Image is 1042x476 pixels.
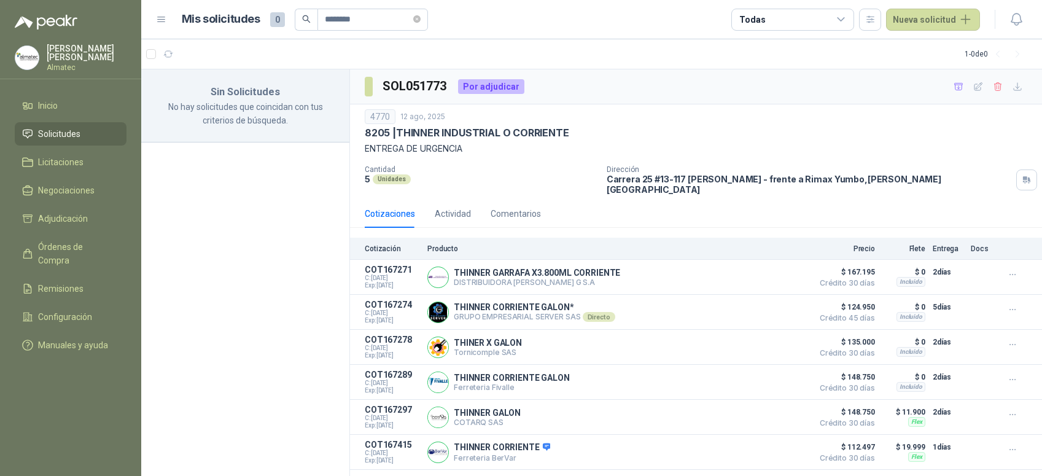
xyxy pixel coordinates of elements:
[302,15,311,23] span: search
[933,335,963,349] p: 2 días
[454,383,570,392] p: Ferreteria Fivalle
[814,279,875,287] span: Crédito 30 días
[933,265,963,279] p: 2 días
[365,345,420,352] span: C: [DATE]
[933,370,963,384] p: 2 días
[454,302,615,312] p: THINNER CORRIENTE GALON*
[882,335,925,349] p: $ 0
[413,14,421,25] span: close-circle
[365,207,415,220] div: Cotizaciones
[365,370,420,380] p: COT167289
[15,207,126,230] a: Adjudicación
[933,440,963,455] p: 1 días
[38,310,92,324] span: Configuración
[908,417,925,427] div: Flex
[882,405,925,419] p: $ 11.900
[365,127,569,139] p: 8205 | THINNER INDUSTRIAL O CORRIENTE
[270,12,285,27] span: 0
[908,452,925,462] div: Flex
[814,405,875,419] span: $ 148.750
[15,179,126,202] a: Negociaciones
[365,405,420,415] p: COT167297
[15,122,126,146] a: Solicitudes
[896,382,925,392] div: Incluido
[182,10,260,28] h1: Mis solicitudes
[38,155,84,169] span: Licitaciones
[814,300,875,314] span: $ 124.950
[47,64,126,71] p: Almatec
[933,300,963,314] p: 5 días
[38,338,108,352] span: Manuales y ayuda
[365,275,420,282] span: C: [DATE]
[15,334,126,357] a: Manuales y ayuda
[491,207,541,220] div: Comentarios
[365,440,420,450] p: COT167415
[814,455,875,462] span: Crédito 30 días
[454,442,550,453] p: THINNER CORRIENTE
[454,312,615,322] p: GRUPO EMPRESARIAL SERVER SAS
[458,79,524,94] div: Por adjudicar
[435,207,471,220] div: Actividad
[454,453,550,462] p: Ferreteria BerVar
[373,174,411,184] div: Unidades
[365,380,420,387] span: C: [DATE]
[400,111,445,123] p: 12 ago, 2025
[365,415,420,422] span: C: [DATE]
[882,300,925,314] p: $ 0
[971,244,995,253] p: Docs
[365,335,420,345] p: COT167278
[365,387,420,394] span: Exp: [DATE]
[814,419,875,427] span: Crédito 30 días
[365,142,1027,155] p: ENTREGA DE URGENCIA
[882,265,925,279] p: $ 0
[365,244,420,253] p: Cotización
[454,408,521,418] p: THINNER GALON
[896,277,925,287] div: Incluido
[882,370,925,384] p: $ 0
[15,46,39,69] img: Company Logo
[15,94,126,117] a: Inicio
[814,440,875,455] span: $ 112.497
[15,277,126,300] a: Remisiones
[428,372,448,392] img: Company Logo
[38,240,115,267] span: Órdenes de Compra
[365,265,420,275] p: COT167271
[428,407,448,427] img: Company Logo
[365,310,420,317] span: C: [DATE]
[933,244,963,253] p: Entrega
[38,99,58,112] span: Inicio
[365,317,420,324] span: Exp: [DATE]
[965,44,1027,64] div: 1 - 0 de 0
[365,457,420,464] span: Exp: [DATE]
[454,338,522,348] p: THINER X GALON
[886,9,980,31] button: Nueva solicitud
[882,440,925,455] p: $ 19.999
[38,212,88,225] span: Adjudicación
[814,384,875,392] span: Crédito 30 días
[607,174,1011,195] p: Carrera 25 #13-117 [PERSON_NAME] - frente a Rimax Yumbo , [PERSON_NAME][GEOGRAPHIC_DATA]
[814,314,875,322] span: Crédito 45 días
[428,337,448,357] img: Company Logo
[896,347,925,357] div: Incluido
[454,418,521,427] p: COTARQ SAS
[427,244,806,253] p: Producto
[365,422,420,429] span: Exp: [DATE]
[454,268,620,278] p: THINNER GARRAFA X3.800ML CORRIENTE
[428,302,448,322] img: Company Logo
[454,278,620,287] p: DISTRIBUIDORA [PERSON_NAME] G S.A
[814,349,875,357] span: Crédito 30 días
[38,127,80,141] span: Solicitudes
[365,109,395,124] div: 4770
[365,352,420,359] span: Exp: [DATE]
[814,335,875,349] span: $ 135.000
[38,184,95,197] span: Negociaciones
[383,77,448,96] h3: SOL051773
[47,44,126,61] p: [PERSON_NAME] [PERSON_NAME]
[365,174,370,184] p: 5
[454,348,522,357] p: Tornicomple SAS
[413,15,421,23] span: close-circle
[365,300,420,310] p: COT167274
[933,405,963,419] p: 2 días
[607,165,1011,174] p: Dirección
[365,165,597,174] p: Cantidad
